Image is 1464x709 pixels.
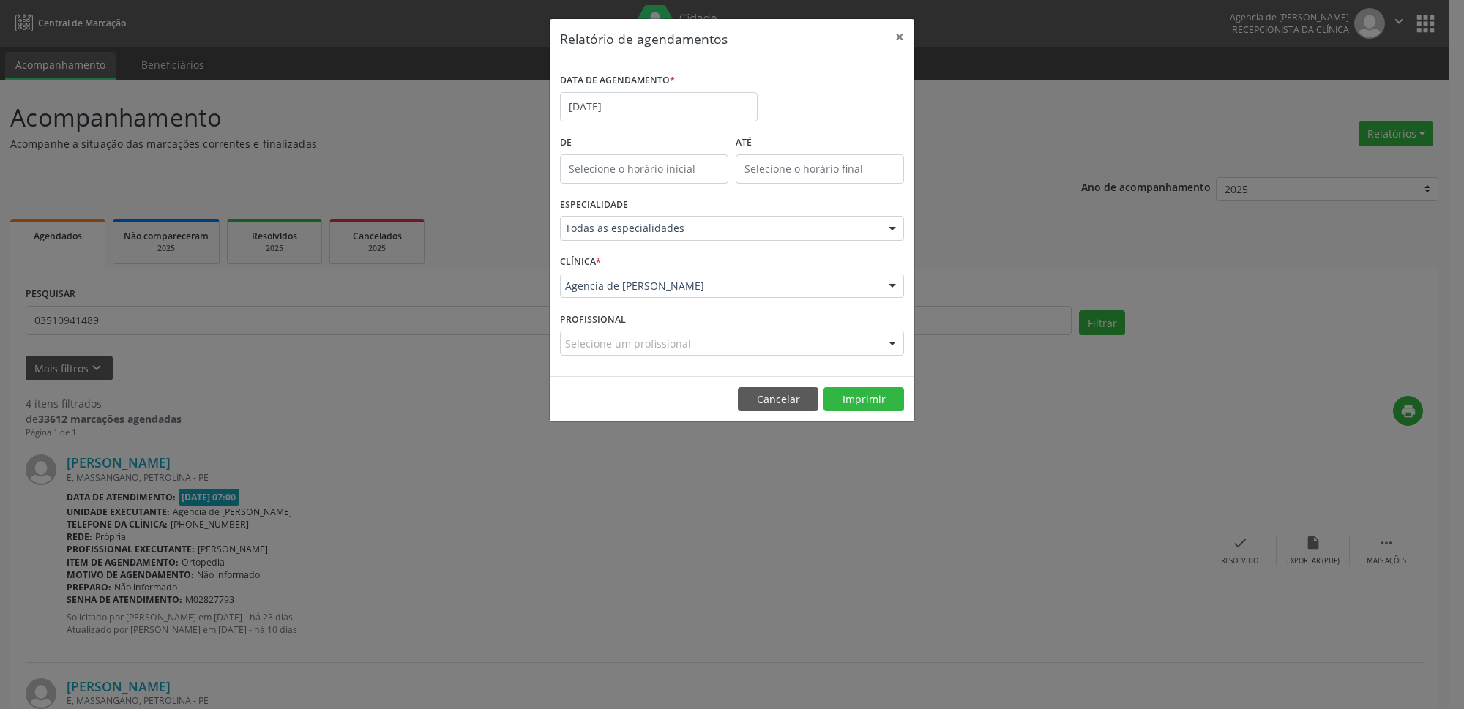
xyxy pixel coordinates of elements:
input: Selecione uma data ou intervalo [560,92,758,121]
button: Close [885,19,914,55]
h5: Relatório de agendamentos [560,29,728,48]
span: Todas as especialidades [565,221,874,236]
input: Selecione o horário inicial [560,154,728,184]
button: Imprimir [823,387,904,412]
label: ESPECIALIDADE [560,194,628,217]
label: ATÉ [736,132,904,154]
button: Cancelar [738,387,818,412]
span: Selecione um profissional [565,336,691,351]
label: DATA DE AGENDAMENTO [560,70,675,92]
span: Agencia de [PERSON_NAME] [565,279,874,293]
label: De [560,132,728,154]
label: PROFISSIONAL [560,308,626,331]
input: Selecione o horário final [736,154,904,184]
label: CLÍNICA [560,251,601,274]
